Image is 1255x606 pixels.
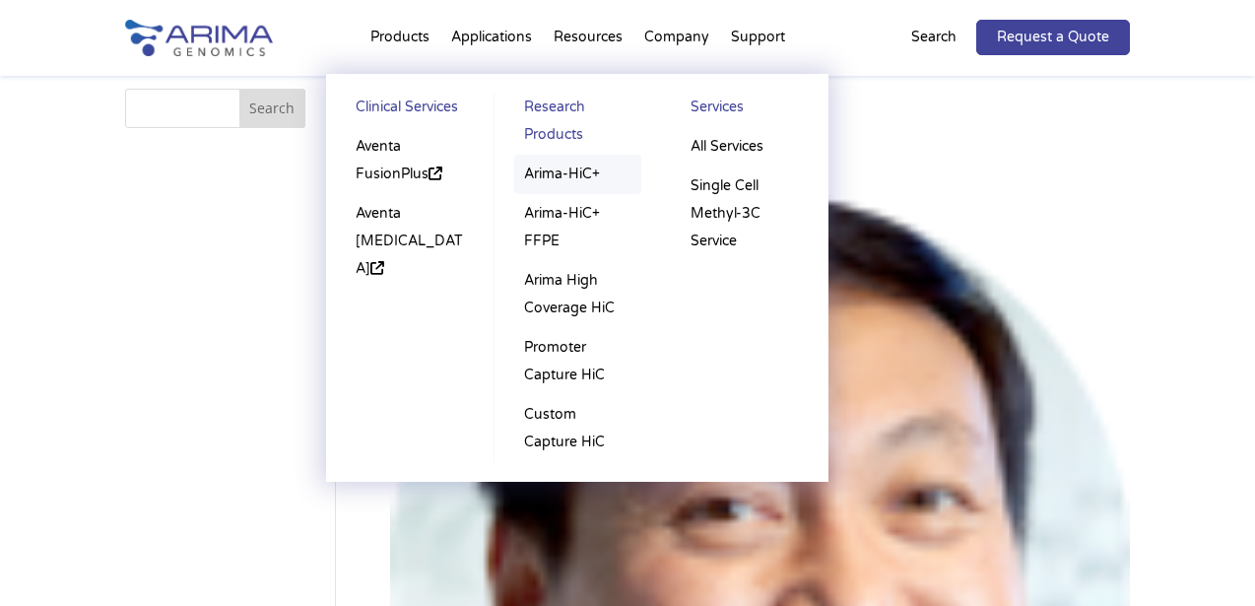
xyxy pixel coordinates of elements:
a: Request a Quote [976,20,1130,55]
a: Aventa FusionPlus [346,127,474,194]
a: Arima High Coverage HiC [514,261,641,328]
img: Arima-Genomics-logo [125,20,273,56]
p: Search [911,25,957,50]
a: Custom Capture HiC [514,395,641,462]
a: Arima-HiC+ FFPE [514,194,641,261]
a: Arima-HiC+ [514,155,641,194]
a: Services [681,94,809,127]
a: Clinical Services [346,94,474,127]
button: Search [239,89,306,128]
a: Single Cell Methyl-3C Service [681,167,809,261]
a: Research Products [514,94,641,155]
a: Aventa [MEDICAL_DATA] [346,194,474,289]
a: Promoter Capture HiC [514,328,641,395]
a: All Services [681,127,809,167]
